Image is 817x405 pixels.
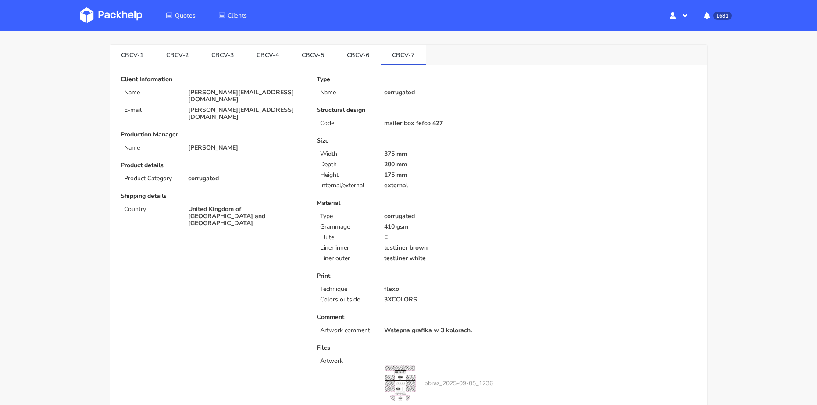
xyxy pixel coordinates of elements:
a: CBCV-4 [245,45,290,64]
p: Wstepna grafika w 3 kolorach. [384,327,500,334]
button: 1681 [697,7,737,23]
p: [PERSON_NAME][EMAIL_ADDRESS][DOMAIN_NAME] [188,89,304,103]
p: Comment [317,314,500,321]
p: corrugated [188,175,304,182]
p: Name [124,144,178,151]
p: Product details [121,162,304,169]
p: Colors outside [320,296,374,303]
p: external [384,182,500,189]
p: Client Information [121,76,304,83]
p: Print [317,272,500,280]
p: Depth [320,161,374,168]
p: Liner inner [320,244,374,251]
p: Name [320,89,374,96]
p: Country [124,206,178,213]
a: CBCV-3 [200,45,245,64]
p: Type [320,213,374,220]
p: Liner outer [320,255,374,262]
p: 410 gsm [384,223,500,230]
p: corrugated [384,89,500,96]
p: mailer box fefco 427 [384,120,500,127]
p: Name [124,89,178,96]
span: 1681 [713,12,731,20]
p: United Kingdom of [GEOGRAPHIC_DATA] and [GEOGRAPHIC_DATA] [188,206,304,227]
p: Flute [320,234,374,241]
p: Grammage [320,223,374,230]
p: Technique [320,286,374,293]
p: Type [317,76,500,83]
p: [PERSON_NAME][EMAIL_ADDRESS][DOMAIN_NAME] [188,107,304,121]
p: testliner white [384,255,500,262]
p: 200 mm [384,161,500,168]
p: Structural design [317,107,500,114]
a: Clients [208,7,257,23]
img: 8045bc60-2c8c-49df-86d9-7706360acbab [384,365,419,403]
p: Height [320,172,374,179]
p: 375 mm [384,151,500,158]
span: Quotes [175,11,196,20]
p: Product Category [124,175,178,182]
p: flexo [384,286,500,293]
p: Production Manager [121,131,304,138]
a: CBCV-7 [381,45,426,64]
a: Quotes [155,7,206,23]
a: CBCV-2 [155,45,200,64]
p: Internal/external [320,182,374,189]
p: Code [320,120,374,127]
p: Artwork [320,358,374,365]
a: CBCV-5 [290,45,335,64]
p: Files [317,344,500,351]
p: [PERSON_NAME] [188,144,304,151]
p: corrugated [384,213,500,220]
p: Size [317,137,500,144]
p: Shipping details [121,193,304,200]
span: Clients [228,11,247,20]
p: Material [317,200,500,207]
p: testliner brown [384,244,500,251]
p: 175 mm [384,172,500,179]
p: E-mail [124,107,178,114]
a: CBCV-1 [110,45,155,64]
p: E [384,234,500,241]
img: Dashboard [80,7,142,23]
p: Width [320,151,374,158]
a: CBCV-6 [335,45,381,64]
p: 3XCOLORS [384,296,500,303]
p: Artwork comment [320,327,374,334]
